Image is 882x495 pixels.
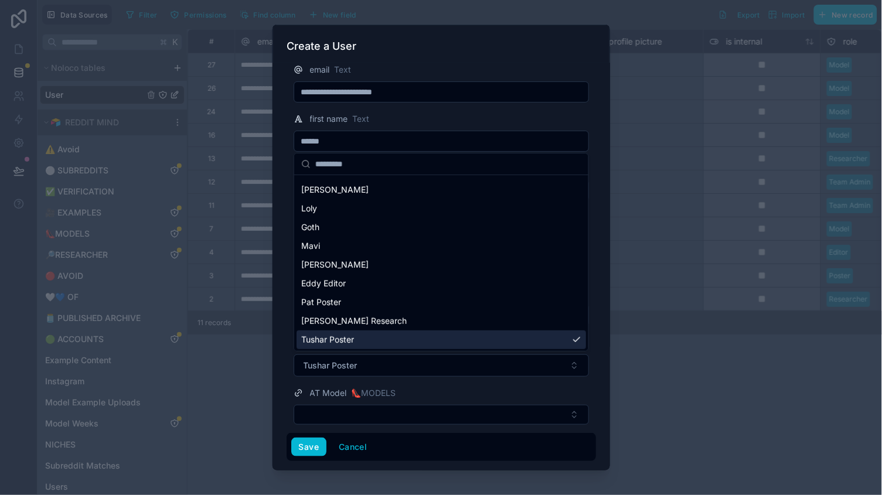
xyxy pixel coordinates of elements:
span: Mavi [301,240,320,252]
span: first name [310,113,348,125]
span: Tushar Poster [301,334,354,346]
span: 👠MODELS [352,387,396,399]
span: Loly [301,203,317,214]
span: Eddy Editor [301,278,346,289]
h3: Create a User [287,39,357,53]
button: Select Button [294,405,589,425]
span: Text [353,113,370,125]
button: Cancel [331,438,374,456]
span: Text [335,64,352,76]
span: [PERSON_NAME] [301,259,369,271]
span: AT Model [310,387,347,399]
button: Select Button [294,354,589,377]
span: [PERSON_NAME] [301,184,369,196]
button: Save [291,438,326,456]
span: email [310,64,330,76]
div: Suggestions [294,175,588,351]
span: [PERSON_NAME] Research [301,315,407,327]
span: Pat Poster [301,296,341,308]
span: Goth [301,221,319,233]
span: Tushar Poster [304,360,357,371]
